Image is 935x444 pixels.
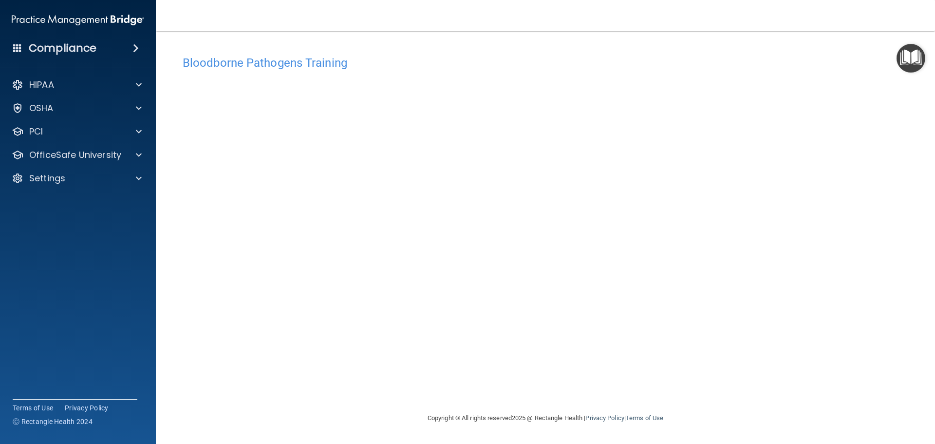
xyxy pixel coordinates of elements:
button: Open Resource Center [897,44,925,73]
div: Copyright © All rights reserved 2025 @ Rectangle Health | | [368,403,723,434]
p: PCI [29,126,43,137]
a: Privacy Policy [65,403,109,413]
a: Terms of Use [626,414,663,422]
iframe: bbp [183,75,908,374]
p: OSHA [29,102,54,114]
p: Settings [29,173,65,184]
a: HIPAA [12,79,142,91]
a: Settings [12,173,142,184]
a: PCI [12,126,142,137]
p: OfficeSafe University [29,149,121,161]
h4: Compliance [29,41,96,55]
h4: Bloodborne Pathogens Training [183,57,908,69]
a: OfficeSafe University [12,149,142,161]
a: Terms of Use [13,403,53,413]
img: PMB logo [12,10,144,30]
a: Privacy Policy [585,414,624,422]
a: OSHA [12,102,142,114]
p: HIPAA [29,79,54,91]
span: Ⓒ Rectangle Health 2024 [13,417,93,426]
